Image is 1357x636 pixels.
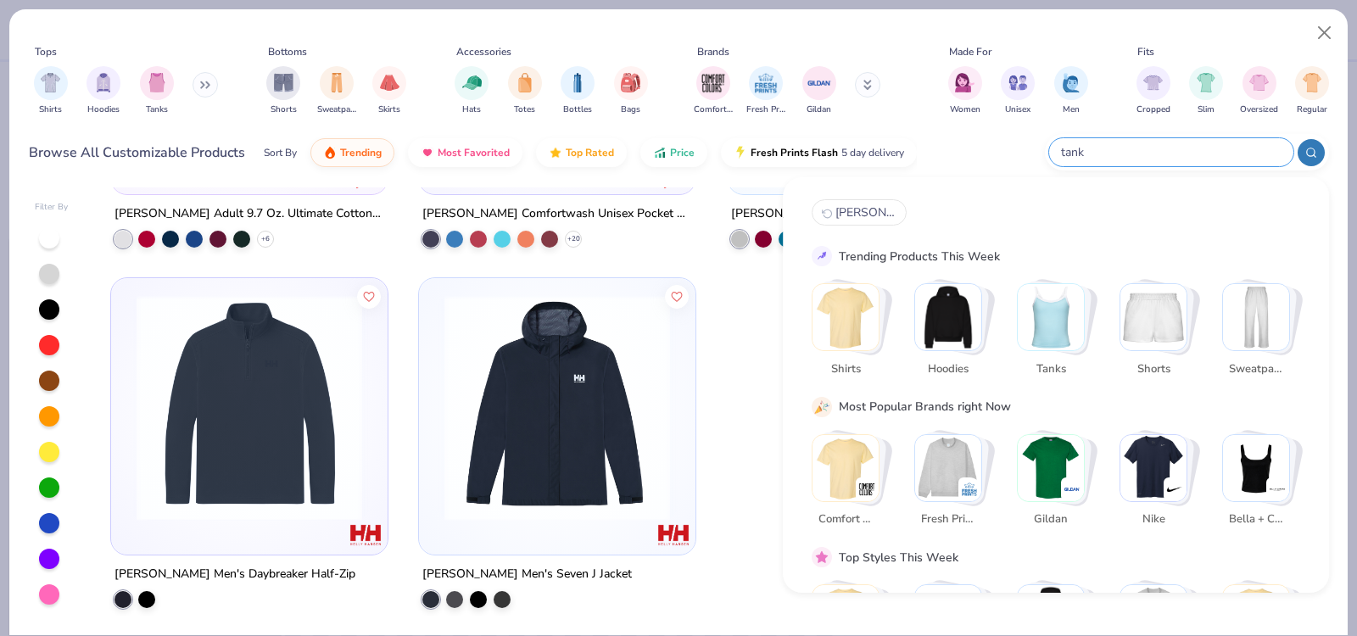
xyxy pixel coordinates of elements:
[549,146,562,159] img: TopRated.gif
[1240,66,1278,116] div: filter for Oversized
[114,563,355,584] div: [PERSON_NAME] Men's Daybreaker Half-Zip
[146,103,168,116] span: Tanks
[814,550,829,565] img: pink_star.gif
[812,283,890,384] button: Stack Card Button Shirts
[114,203,384,224] div: [PERSON_NAME] Adult 9.7 Oz. Ultimate Cotton 90/10 Full-Zip Hood
[1008,73,1028,92] img: Unisex Image
[1001,66,1035,116] div: filter for Unisex
[1120,435,1187,501] img: Nike
[670,146,695,159] span: Price
[751,146,838,159] span: Fresh Prints Flash
[949,44,991,59] div: Made For
[1222,434,1300,535] button: Stack Card Button Bella + Canvas
[841,143,904,163] span: 5 day delivery
[1198,103,1215,116] span: Slim
[436,294,678,520] img: 810ebf55-049e-4f79-9df4-6b8eb959b8ed
[268,44,307,59] div: Bottoms
[807,103,831,116] span: Gildan
[94,73,113,92] img: Hoodies Image
[456,44,511,59] div: Accessories
[421,146,434,159] img: most_fav.gif
[1005,103,1030,116] span: Unisex
[813,284,879,350] img: Shirts
[802,66,836,116] button: filter button
[948,66,982,116] div: filter for Women
[1297,103,1327,116] span: Regular
[370,294,612,520] img: 8acae8df-4d3d-448a-aafd-3385a856993c
[1024,360,1079,377] span: Tanks
[694,103,733,116] span: Comfort Colors
[948,66,982,116] button: filter button
[266,66,300,116] div: filter for Shorts
[1189,66,1223,116] button: filter button
[340,146,382,159] span: Trending
[327,73,346,92] img: Sweatpants Image
[323,146,337,159] img: trending.gif
[140,66,174,116] div: filter for Tanks
[566,146,614,159] span: Top Rated
[1001,66,1035,116] button: filter button
[422,203,692,224] div: [PERSON_NAME] Comfortwash Unisex Pocket T-Shirt
[621,73,639,92] img: Bags Image
[802,66,836,116] div: filter for Gildan
[814,399,829,415] img: party_popper.gif
[721,138,917,167] button: Fresh Prints Flash5 day delivery
[914,283,992,384] button: Stack Card Button Hoodies
[1120,283,1198,384] button: Stack Card Button Shorts
[35,201,69,214] div: Filter By
[1222,283,1300,384] button: Stack Card Button Sweatpants
[1126,511,1181,528] span: Nike
[1303,73,1322,92] img: Regular Image
[310,138,394,167] button: Trending
[812,199,907,226] button: hanes0
[1295,66,1329,116] button: filter button
[87,103,120,116] span: Hoodies
[563,103,592,116] span: Bottles
[516,73,534,92] img: Totes Image
[1126,360,1181,377] span: Shorts
[357,284,381,308] button: Like
[1249,73,1269,92] img: Oversized Image
[1063,103,1080,116] span: Men
[1059,142,1282,162] input: Try "T-Shirt"
[614,66,648,116] div: filter for Bags
[34,66,68,116] button: filter button
[561,66,595,116] div: filter for Bottles
[1136,103,1170,116] span: Cropped
[746,66,785,116] button: filter button
[1240,103,1278,116] span: Oversized
[372,66,406,116] div: filter for Skirts
[701,70,726,96] img: Comfort Colors Image
[666,284,690,308] button: Like
[380,73,399,92] img: Skirts Image
[1018,435,1084,501] img: Gildan
[87,66,120,116] button: filter button
[1229,360,1284,377] span: Sweatpants
[1054,66,1088,116] button: filter button
[422,563,632,584] div: [PERSON_NAME] Men's Seven J Jacket
[835,204,896,220] span: [PERSON_NAME]
[1018,284,1084,350] img: Tanks
[915,435,981,501] img: Fresh Prints
[1223,284,1289,350] img: Sweatpants
[514,103,535,116] span: Totes
[264,145,297,160] div: Sort By
[87,66,120,116] div: filter for Hoodies
[561,66,595,116] button: filter button
[1269,481,1286,498] img: Bella + Canvas
[614,66,648,116] button: filter button
[734,146,747,159] img: flash.gif
[694,66,733,116] div: filter for Comfort Colors
[378,103,400,116] span: Skirts
[839,247,1000,265] div: Trending Products This Week
[812,434,890,535] button: Stack Card Button Comfort Colors
[807,70,832,96] img: Gildan Image
[1197,73,1215,92] img: Slim Image
[438,146,510,159] span: Most Favorited
[814,248,829,264] img: trend_line.gif
[39,103,62,116] span: Shirts
[746,66,785,116] div: filter for Fresh Prints
[746,103,785,116] span: Fresh Prints
[536,138,627,167] button: Top Rated
[455,66,489,116] div: filter for Hats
